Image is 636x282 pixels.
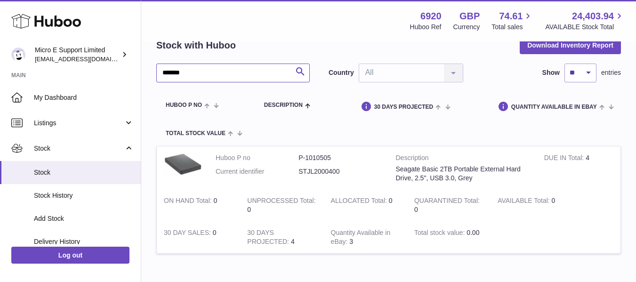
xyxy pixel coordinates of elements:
td: 0 [491,189,574,221]
img: product image [164,153,201,176]
span: Delivery History [34,237,134,246]
td: 4 [240,221,323,253]
span: 30 DAYS PROJECTED [374,104,434,110]
div: Currency [453,23,480,32]
div: Huboo Ref [410,23,442,32]
span: Add Stock [34,214,134,223]
td: 0 [157,189,240,221]
strong: Total stock value [414,229,467,239]
span: AVAILABLE Stock Total [545,23,625,32]
a: Log out [11,247,129,264]
dt: Huboo P no [216,153,298,162]
td: 0 [324,189,407,221]
strong: ALLOCATED Total [331,197,389,207]
label: Country [329,68,354,77]
label: Show [542,68,560,77]
span: entries [601,68,621,77]
dd: P-1010505 [298,153,381,162]
strong: 30 DAYS PROJECTED [247,229,291,248]
img: contact@micropcsupport.com [11,48,25,62]
span: Listings [34,119,124,128]
strong: QUARANTINED Total [414,197,480,207]
td: 3 [324,221,407,253]
span: 0 [414,206,418,213]
td: 0 [240,189,323,221]
span: Stock [34,144,124,153]
div: Micro E Support Limited [35,46,120,64]
a: 74.61 Total sales [491,10,533,32]
strong: Description [396,153,530,165]
button: Download Inventory Report [520,37,621,54]
span: 74.61 [499,10,523,23]
span: Description [264,102,303,108]
a: 24,403.94 AVAILABLE Stock Total [545,10,625,32]
strong: Quantity Available in eBay [331,229,391,248]
span: My Dashboard [34,93,134,102]
strong: ON HAND Total [164,197,214,207]
td: 4 [537,146,620,190]
span: Stock [34,168,134,177]
strong: 30 DAY SALES [164,229,213,239]
strong: DUE IN Total [544,154,586,164]
dt: Current identifier [216,167,298,176]
td: 0 [157,221,240,253]
strong: AVAILABLE Total [498,197,551,207]
span: Huboo P no [166,102,202,108]
strong: GBP [459,10,480,23]
strong: UNPROCESSED Total [247,197,315,207]
strong: 6920 [420,10,442,23]
span: Quantity Available in eBay [511,104,597,110]
dd: STJL2000400 [298,167,381,176]
h2: Stock with Huboo [156,39,236,52]
span: Total sales [491,23,533,32]
span: 0.00 [467,229,479,236]
span: Total stock value [166,130,225,137]
span: [EMAIL_ADDRESS][DOMAIN_NAME] [35,55,138,63]
span: 24,403.94 [572,10,614,23]
div: Seagate Basic 2TB Portable External Hard Drive, 2.5", USB 3.0, Grey [396,165,530,183]
span: Stock History [34,191,134,200]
